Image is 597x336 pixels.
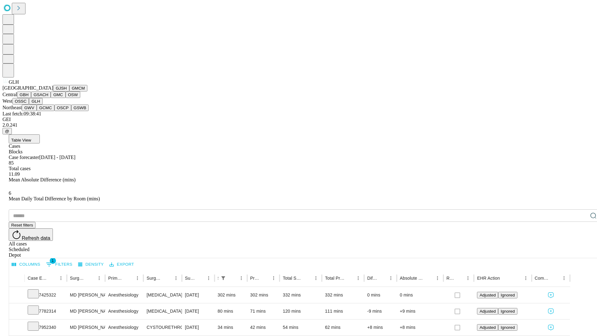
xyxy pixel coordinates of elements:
[146,287,178,303] div: [MEDICAL_DATA] SPINE POSTERIOR OR POSTERIOR LATERAL WITH [MEDICAL_DATA] [MEDICAL_DATA], COMBINED
[250,276,260,281] div: Predicted In Room Duration
[386,274,395,282] button: Menu
[303,274,312,282] button: Sort
[12,322,21,333] button: Expand
[108,260,136,269] button: Export
[70,276,86,281] div: Surgeon Name
[250,303,277,319] div: 71 mins
[2,128,12,134] button: @
[2,122,595,128] div: 2.0.241
[9,177,76,182] span: Mean Absolute Difference (mins)
[11,138,31,142] span: Table View
[70,320,102,335] div: MD [PERSON_NAME] Jr [PERSON_NAME] E Md
[325,287,361,303] div: 332 mins
[2,105,22,110] span: Northeast
[95,274,104,282] button: Menu
[455,274,464,282] button: Sort
[108,320,140,335] div: Anesthesiology
[172,274,180,282] button: Menu
[400,287,440,303] div: 0 mins
[501,325,515,330] span: Ignored
[86,274,95,282] button: Sort
[345,274,354,282] button: Sort
[378,274,386,282] button: Sort
[124,274,133,282] button: Sort
[146,276,162,281] div: Surgery Name
[433,274,442,282] button: Menu
[501,293,515,297] span: Ignored
[108,276,124,281] div: Primary Service
[10,260,42,269] button: Select columns
[44,259,74,269] button: Show filters
[204,274,213,282] button: Menu
[146,320,178,335] div: CYSTOURETHROSCOPY WITH INSERTION URETERAL [MEDICAL_DATA]
[133,274,142,282] button: Menu
[283,276,302,281] div: Total Scheduled Duration
[17,91,31,98] button: GBH
[219,274,228,282] button: Show filters
[185,287,211,303] div: [DATE]
[498,324,517,331] button: Ignored
[31,91,51,98] button: GSACH
[54,105,71,111] button: OSCP
[2,92,17,97] span: Central
[250,287,277,303] div: 302 mins
[424,274,433,282] button: Sort
[367,287,394,303] div: 0 mins
[237,274,246,282] button: Menu
[501,274,509,282] button: Sort
[48,274,57,282] button: Sort
[196,274,204,282] button: Sort
[250,320,277,335] div: 42 mins
[70,287,102,303] div: MD [PERSON_NAME] [PERSON_NAME] Md
[218,287,244,303] div: 302 mins
[477,308,498,315] button: Adjusted
[269,274,278,282] button: Menu
[367,276,377,281] div: Difference
[163,274,172,282] button: Sort
[22,105,37,111] button: GWV
[477,292,498,298] button: Adjusted
[479,309,496,314] span: Adjusted
[400,276,424,281] div: Absolute Difference
[218,303,244,319] div: 80 mins
[228,274,237,282] button: Sort
[325,276,345,281] div: Total Predicted Duration
[28,303,64,319] div: 7782314
[5,129,9,133] span: @
[479,293,496,297] span: Adjusted
[12,306,21,317] button: Expand
[185,276,195,281] div: Surgery Date
[400,320,440,335] div: +8 mins
[146,303,178,319] div: [MEDICAL_DATA] [MEDICAL_DATA] [MEDICAL_DATA]
[400,303,440,319] div: +9 mins
[283,287,319,303] div: 332 mins
[354,274,363,282] button: Menu
[71,105,89,111] button: GSWB
[560,274,568,282] button: Menu
[9,228,53,241] button: Refresh data
[325,320,361,335] div: 62 mins
[9,190,11,196] span: 6
[501,309,515,314] span: Ignored
[521,274,530,282] button: Menu
[2,98,12,104] span: West
[39,155,75,160] span: [DATE] - [DATE]
[312,274,320,282] button: Menu
[51,91,65,98] button: GMC
[283,303,319,319] div: 120 mins
[11,223,33,227] span: Reset filters
[2,117,595,122] div: GEI
[9,79,19,85] span: GLH
[325,303,361,319] div: 111 mins
[218,320,244,335] div: 34 mins
[22,236,50,241] span: Refresh data
[9,222,35,228] button: Reset filters
[2,111,41,116] span: Last fetch: 09:38:41
[28,276,47,281] div: Case Epic Id
[66,91,81,98] button: OSW
[53,85,69,91] button: GJSH
[479,325,496,330] span: Adjusted
[261,274,269,282] button: Sort
[9,166,30,171] span: Total cases
[535,276,550,281] div: Comments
